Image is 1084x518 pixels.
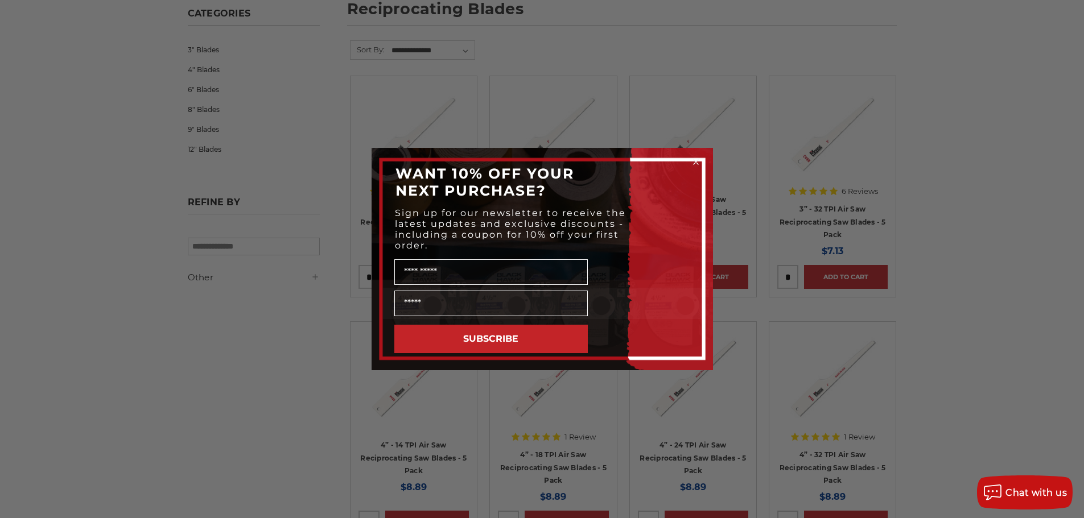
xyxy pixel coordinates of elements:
span: Sign up for our newsletter to receive the latest updates and exclusive discounts - including a co... [395,208,626,251]
button: Close dialog [690,156,702,168]
input: Email [394,291,588,316]
button: Chat with us [977,475,1073,509]
span: WANT 10% OFF YOUR NEXT PURCHASE? [395,165,574,199]
button: SUBSCRIBE [394,325,588,353]
span: Chat with us [1005,487,1067,498]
